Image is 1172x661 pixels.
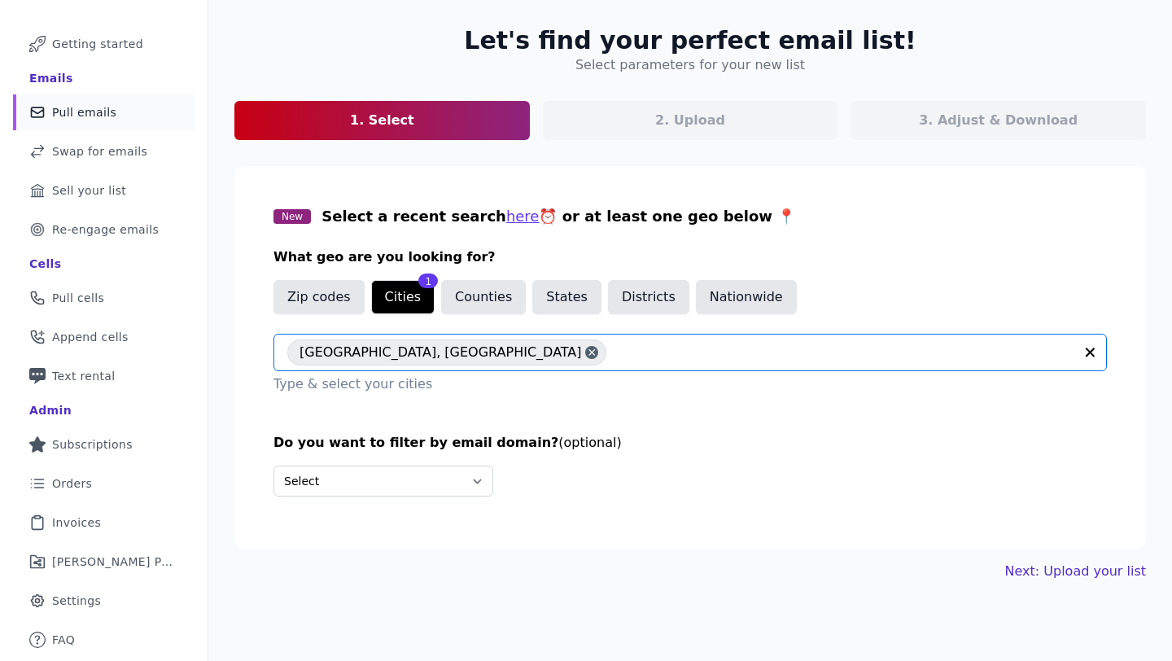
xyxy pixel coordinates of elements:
[273,209,311,224] span: New
[350,111,414,130] p: 1. Select
[52,143,147,160] span: Swap for emails
[13,134,195,169] a: Swap for emails
[273,374,1107,394] p: Type & select your cities
[13,94,195,130] a: Pull emails
[13,212,195,247] a: Re-engage emails
[532,280,601,314] button: States
[321,208,795,225] span: Select a recent search ⏰ or at least one geo below 📍
[13,505,195,541] a: Invoices
[234,101,530,140] a: 1. Select
[52,290,104,306] span: Pull cells
[52,104,116,120] span: Pull emails
[13,466,195,501] a: Orders
[273,247,1107,267] h3: What geo are you looking for?
[29,402,72,418] div: Admin
[52,514,101,531] span: Invoices
[575,55,805,75] h4: Select parameters for your new list
[13,544,195,580] a: [PERSON_NAME] Performance
[52,475,92,492] span: Orders
[13,358,195,394] a: Text rental
[52,36,143,52] span: Getting started
[696,280,797,314] button: Nationwide
[13,583,195,619] a: Settings
[464,26,916,55] h2: Let's find your perfect email list!
[13,319,195,355] a: Append cells
[558,435,621,450] span: (optional)
[273,435,558,450] span: Do you want to filter by email domain?
[52,182,126,199] span: Sell your list
[13,427,195,462] a: Subscriptions
[1005,562,1146,581] a: Next: Upload your list
[13,280,195,316] a: Pull cells
[29,256,61,272] div: Cells
[441,280,526,314] button: Counties
[29,70,73,86] div: Emails
[52,632,75,648] span: FAQ
[52,593,101,609] span: Settings
[52,554,175,570] span: [PERSON_NAME] Performance
[13,26,195,62] a: Getting started
[655,111,725,130] p: 2. Upload
[52,329,129,345] span: Append cells
[300,339,582,366] span: [GEOGRAPHIC_DATA], [GEOGRAPHIC_DATA]
[52,436,133,453] span: Subscriptions
[52,221,159,238] span: Re-engage emails
[13,622,195,658] a: FAQ
[13,173,195,208] a: Sell your list
[418,274,438,288] div: 1
[273,280,365,314] button: Zip codes
[506,205,540,228] button: here
[371,280,435,314] button: Cities
[52,368,116,384] span: Text rental
[608,280,689,314] button: Districts
[919,111,1078,130] p: 3. Adjust & Download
